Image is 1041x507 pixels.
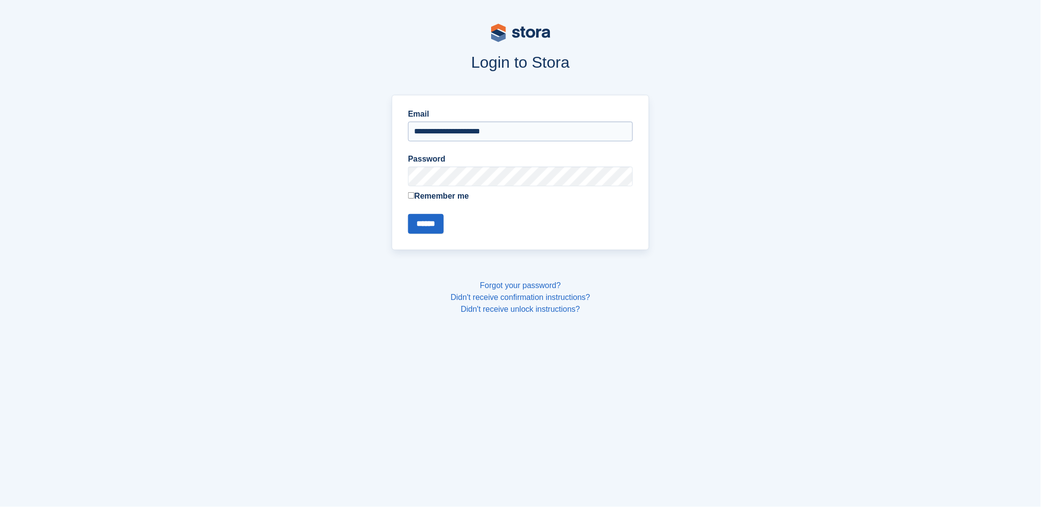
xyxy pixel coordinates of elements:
label: Remember me [408,190,633,202]
a: Didn't receive confirmation instructions? [451,293,590,301]
label: Email [408,108,633,120]
a: Forgot your password? [480,281,561,290]
a: Didn't receive unlock instructions? [461,305,580,313]
img: stora-logo-53a41332b3708ae10de48c4981b4e9114cc0af31d8433b30ea865607fb682f29.svg [491,24,550,42]
h1: Login to Stora [204,53,838,71]
input: Remember me [408,192,415,199]
label: Password [408,153,633,165]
